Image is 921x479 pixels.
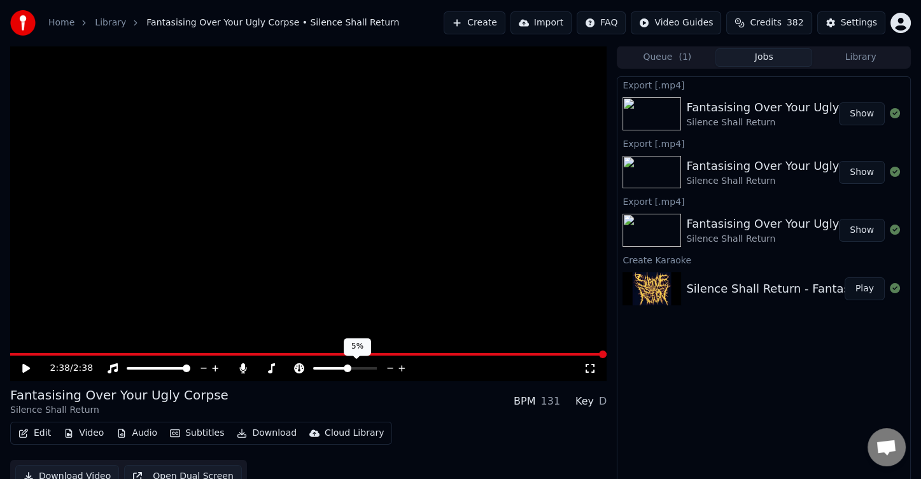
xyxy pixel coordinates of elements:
div: / [50,362,81,375]
button: Edit [13,424,56,442]
div: 5% [344,338,371,356]
button: Video Guides [631,11,721,34]
div: Silence Shall Return [10,404,228,417]
button: Credits382 [726,11,812,34]
button: FAQ [577,11,626,34]
div: D [599,394,607,409]
div: Silence Shall Return [686,116,883,129]
div: Key [575,394,594,409]
button: Play [845,277,885,300]
button: Audio [111,424,162,442]
div: Fantasising Over Your Ugly Corpse [686,157,883,175]
img: youka [10,10,36,36]
span: Credits [750,17,781,29]
div: Export [.mp4] [617,193,910,209]
div: Settings [841,17,877,29]
a: Library [95,17,126,29]
button: Library [812,48,909,67]
span: 2:38 [73,362,93,375]
button: Create [444,11,505,34]
div: Export [.mp4] [617,135,910,151]
div: Cloud Library [325,427,384,440]
button: Show [839,102,885,125]
span: 382 [787,17,804,29]
div: Fantasising Over Your Ugly Corpse [10,386,228,404]
div: 131 [540,394,560,409]
div: Export [.mp4] [617,77,910,92]
a: Open chat [868,428,906,466]
button: Subtitles [165,424,229,442]
div: Fantasising Over Your Ugly Corpse [686,215,883,233]
span: 2:38 [50,362,70,375]
button: Download [232,424,302,442]
button: Queue [619,48,715,67]
div: Silence Shall Return [686,233,883,246]
a: Home [48,17,74,29]
button: Jobs [715,48,812,67]
span: Fantasising Over Your Ugly Corpse • Silence Shall Return [146,17,399,29]
button: Show [839,219,885,242]
button: Show [839,161,885,184]
nav: breadcrumb [48,17,399,29]
div: Silence Shall Return [686,175,883,188]
button: Settings [817,11,885,34]
div: BPM [514,394,535,409]
button: Video [59,424,109,442]
span: ( 1 ) [678,51,691,64]
div: Create Karaoke [617,252,910,267]
div: Fantasising Over Your Ugly Corpse [686,99,883,116]
button: Import [510,11,572,34]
